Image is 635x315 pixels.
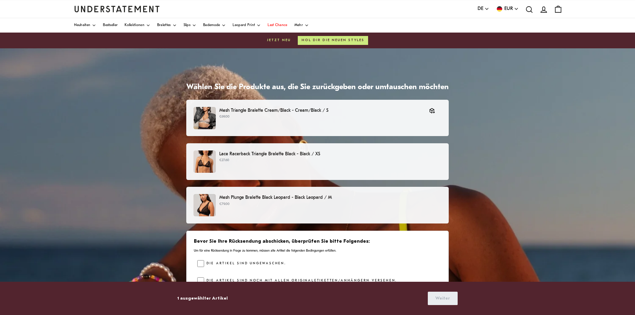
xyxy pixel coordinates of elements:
span: Bademode [203,24,220,27]
span: EUR [504,5,513,13]
span: Weiter [435,292,450,305]
a: Slips [184,18,197,33]
span: Bralettes [157,24,171,27]
a: Understatement Homepage [74,6,160,12]
a: Leopard Print [233,18,261,33]
span: Kollektionen [125,24,144,27]
span: DE [478,5,483,13]
img: SABO-BRA-021-black.jpg [193,150,216,173]
p: €27.60 [219,158,442,163]
h1: Wählen Sie die Produkte aus, die Sie zurückgeben oder umtauschen möchten [186,83,449,93]
p: Lace Racerback Triangle Bralette Black - Black / XS [219,150,442,158]
a: Mehr [294,18,309,33]
span: Mehr [294,24,303,27]
a: JETZT NEUHol dir die neuen Styles [74,36,561,45]
label: Die Artikel sind noch mit allen Originaletiketten/Anhängern versehen. [204,277,397,284]
button: Hol dir die neuen Styles [298,36,368,45]
button: DE [478,5,489,13]
img: cream-black-dots-triangle-style_226522dc-5d84-4684-9f42-a555cdb07803.jpg [193,107,216,129]
a: Bestseller [103,18,118,33]
span: Slips [184,24,191,27]
a: Last Chance [268,18,287,33]
p: 1 ausgewählter Artikel [177,295,228,302]
span: Leopard Print [233,24,255,27]
a: Kollektionen [125,18,150,33]
label: Die Artikel sind ungewaschen. [204,260,286,267]
span: JETZT NEU [267,38,291,43]
p: €79.00 [219,202,442,207]
p: Um für eine Rücksendung in Frage zu kommen, müssen alle Artikel die folgenden Bedingungen erfüllen. [194,249,441,253]
span: Neuheiten [74,24,91,27]
img: mesh-plunge-bralette-wild-polish-34238063837349_f10bfcf8-3553-4ebe-9286-5396130a6603.jpg [193,194,216,216]
h3: Bevor Sie Ihre Rücksendung abschicken, überprüfen Sie bitte Folgendes: [194,238,441,245]
span: Bestseller [103,24,118,27]
a: Bademode [203,18,226,33]
p: Mesh Plunge Bralette Black Leopard - Black Leopard / M [219,194,442,201]
button: Weiter [428,292,458,305]
span: Last Chance [268,24,287,27]
button: EUR [496,5,519,13]
a: Bralettes [157,18,177,33]
a: Neuheiten [74,18,96,33]
p: €69.00 [219,114,422,120]
p: Mesh Triangle Bralette Cream/Black - Cream/Black / S [219,107,422,114]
